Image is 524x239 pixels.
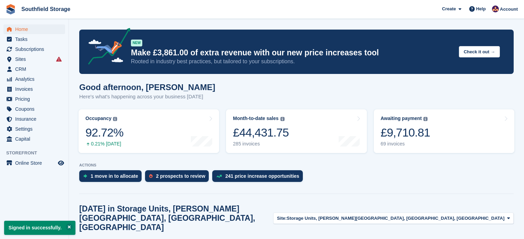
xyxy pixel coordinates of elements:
div: 241 price increase opportunities [225,173,299,179]
a: menu [3,84,65,94]
div: 2 prospects to review [156,173,205,179]
span: Account [500,6,518,13]
a: menu [3,24,65,34]
span: Insurance [15,114,56,124]
img: icon-info-grey-7440780725fd019a000dd9b08b2336e03edf1995a4989e88bcd33f0948082b44.svg [423,117,428,121]
p: Rooted in industry best practices, but tailored to your subscriptions. [131,58,453,65]
span: Home [15,24,56,34]
a: menu [3,34,65,44]
a: menu [3,44,65,54]
a: menu [3,134,65,144]
a: menu [3,94,65,104]
span: Help [476,6,486,12]
p: Here's what's happening across your business [DATE] [79,93,215,101]
span: Invoices [15,84,56,94]
span: Site: [277,215,287,222]
h1: Good afternoon, [PERSON_NAME] [79,83,215,92]
h2: [DATE] in Storage Units, [PERSON_NAME][GEOGRAPHIC_DATA], [GEOGRAPHIC_DATA], [GEOGRAPHIC_DATA] [79,204,273,232]
span: Create [442,6,456,12]
span: Pricing [15,94,56,104]
span: Storage Units, [PERSON_NAME][GEOGRAPHIC_DATA], [GEOGRAPHIC_DATA], [GEOGRAPHIC_DATA] [287,215,504,222]
img: Sharon Law [492,6,499,12]
span: Tasks [15,34,56,44]
button: Check it out → [459,46,500,57]
a: menu [3,64,65,74]
a: menu [3,74,65,84]
button: Site: Storage Units, [PERSON_NAME][GEOGRAPHIC_DATA], [GEOGRAPHIC_DATA], [GEOGRAPHIC_DATA] [273,213,514,224]
a: menu [3,54,65,64]
div: 1 move in to allocate [91,173,138,179]
span: Settings [15,124,56,134]
a: Southfield Storage [19,3,73,15]
div: 285 invoices [233,141,289,147]
span: Capital [15,134,56,144]
div: 0.21% [DATE] [85,141,123,147]
a: Awaiting payment £9,710.81 69 invoices [374,109,514,153]
p: Signed in successfully. [4,221,75,235]
div: 69 invoices [381,141,430,147]
div: Month-to-date sales [233,116,278,121]
p: Make £3,861.00 of extra revenue with our new price increases tool [131,48,453,58]
img: price-adjustments-announcement-icon-8257ccfd72463d97f412b2fc003d46551f7dbcb40ab6d574587a9cd5c0d94... [82,28,131,67]
span: CRM [15,64,56,74]
i: Smart entry sync failures have occurred [56,56,62,62]
a: menu [3,114,65,124]
p: ACTIONS [79,163,514,167]
a: menu [3,158,65,168]
a: Month-to-date sales £44,431.75 285 invoices [226,109,367,153]
img: price_increase_opportunities-93ffe204e8149a01c8c9dc8f82e8f89637d9d84a8eef4429ea346261dce0b2c0.svg [216,175,222,178]
span: Storefront [6,150,69,156]
a: menu [3,104,65,114]
span: Sites [15,54,56,64]
a: 2 prospects to review [145,170,212,185]
div: Awaiting payment [381,116,422,121]
img: move_ins_to_allocate_icon-fdf77a2bb77ea45bf5b3d319d69a93e2d87916cf1d5bf7949dd705db3b84f3ca.svg [83,174,87,178]
span: Coupons [15,104,56,114]
span: Subscriptions [15,44,56,54]
img: icon-info-grey-7440780725fd019a000dd9b08b2336e03edf1995a4989e88bcd33f0948082b44.svg [113,117,117,121]
img: icon-info-grey-7440780725fd019a000dd9b08b2336e03edf1995a4989e88bcd33f0948082b44.svg [280,117,285,121]
div: £44,431.75 [233,126,289,140]
img: stora-icon-8386f47178a22dfd0bd8f6a31ec36ba5ce8667c1dd55bd0f319d3a0aa187defe.svg [6,4,16,14]
div: Occupancy [85,116,111,121]
a: Occupancy 92.72% 0.21% [DATE] [79,109,219,153]
a: 1 move in to allocate [79,170,145,185]
img: prospect-51fa495bee0391a8d652442698ab0144808aea92771e9ea1ae160a38d050c398.svg [149,174,153,178]
div: 92.72% [85,126,123,140]
div: £9,710.81 [381,126,430,140]
span: Analytics [15,74,56,84]
div: NEW [131,40,142,46]
a: 241 price increase opportunities [212,170,306,185]
a: menu [3,124,65,134]
a: Preview store [57,159,65,167]
span: Online Store [15,158,56,168]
